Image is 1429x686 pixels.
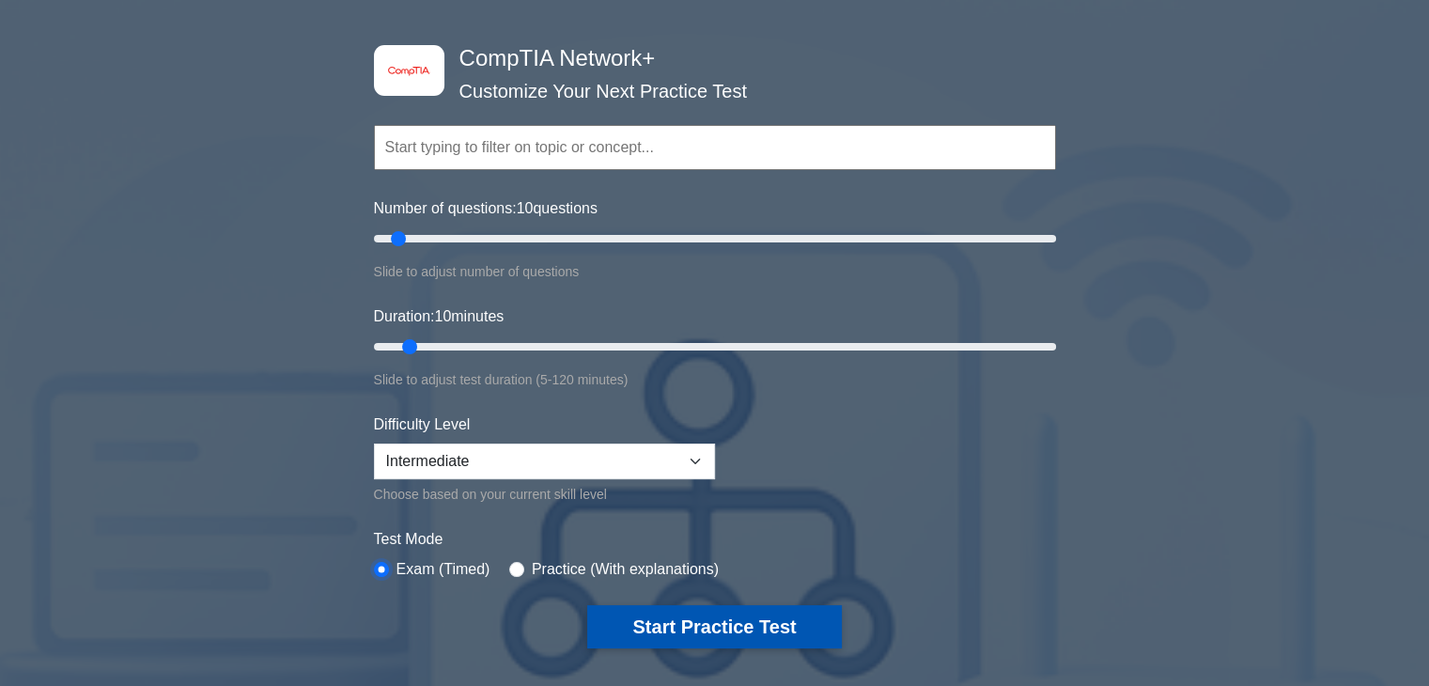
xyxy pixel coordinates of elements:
div: Choose based on your current skill level [374,483,715,506]
h4: CompTIA Network+ [452,45,964,72]
span: 10 [517,200,534,216]
div: Slide to adjust test duration (5-120 minutes) [374,368,1056,391]
input: Start typing to filter on topic or concept... [374,125,1056,170]
label: Practice (With explanations) [532,558,719,581]
label: Duration: minutes [374,305,505,328]
label: Number of questions: questions [374,197,598,220]
span: 10 [434,308,451,324]
label: Difficulty Level [374,413,471,436]
label: Exam (Timed) [396,558,490,581]
div: Slide to adjust number of questions [374,260,1056,283]
label: Test Mode [374,528,1056,551]
button: Start Practice Test [587,605,841,648]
